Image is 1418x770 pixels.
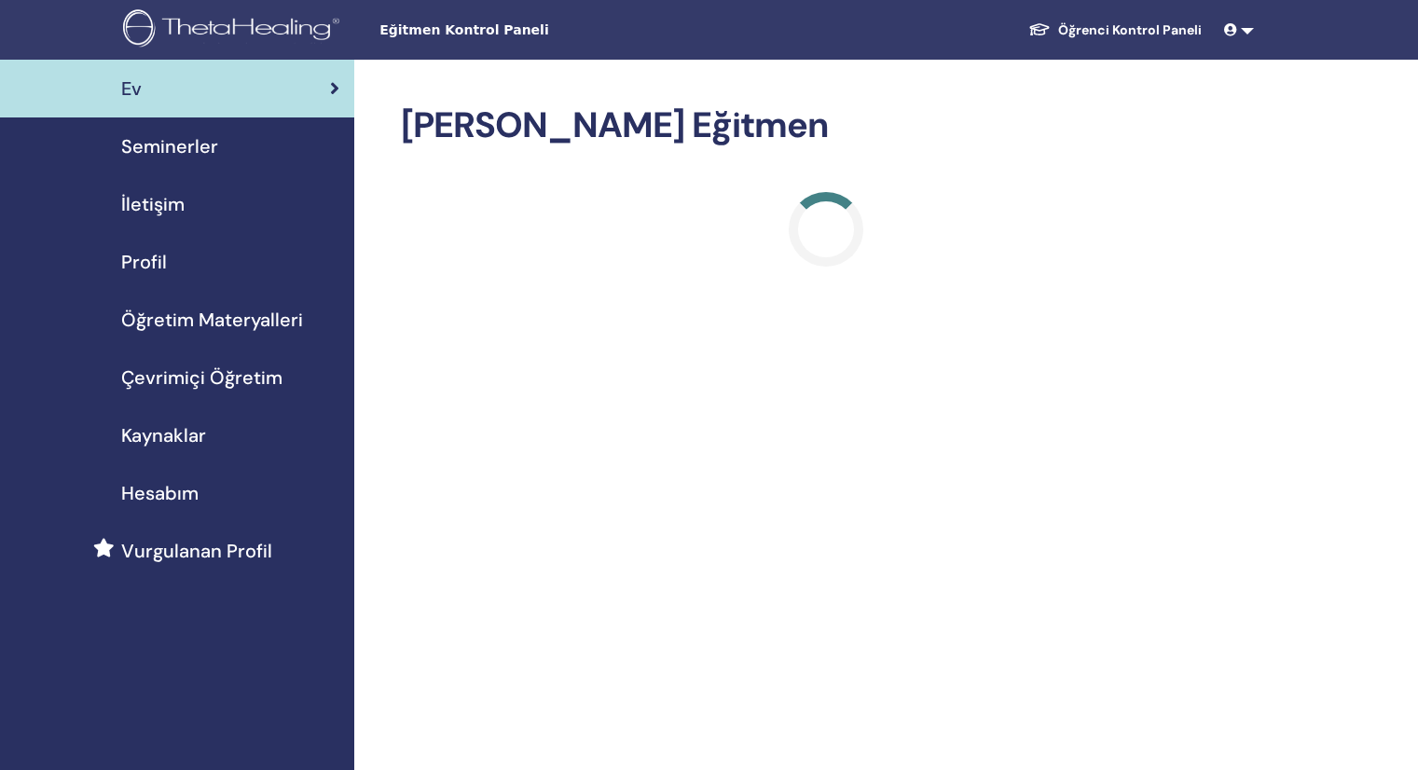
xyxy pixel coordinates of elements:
[121,250,167,274] font: Profil
[121,134,218,158] font: Seminerler
[121,76,142,101] font: Ev
[121,423,206,447] font: Kaynaklar
[123,9,346,51] img: logo.png
[1028,21,1051,37] img: graduation-cap-white.svg
[121,539,272,563] font: Vurgulanan Profil
[401,102,828,148] font: [PERSON_NAME] Eğitmen
[379,22,548,37] font: Eğitmen Kontrol Paneli
[121,365,282,390] font: Çevrimiçi Öğretim
[121,308,303,332] font: Öğretim Materyalleri
[1058,21,1202,38] font: Öğrenci Kontrol Paneli
[121,481,199,505] font: Hesabım
[1013,12,1217,48] a: Öğrenci Kontrol Paneli
[121,192,185,216] font: İletişim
